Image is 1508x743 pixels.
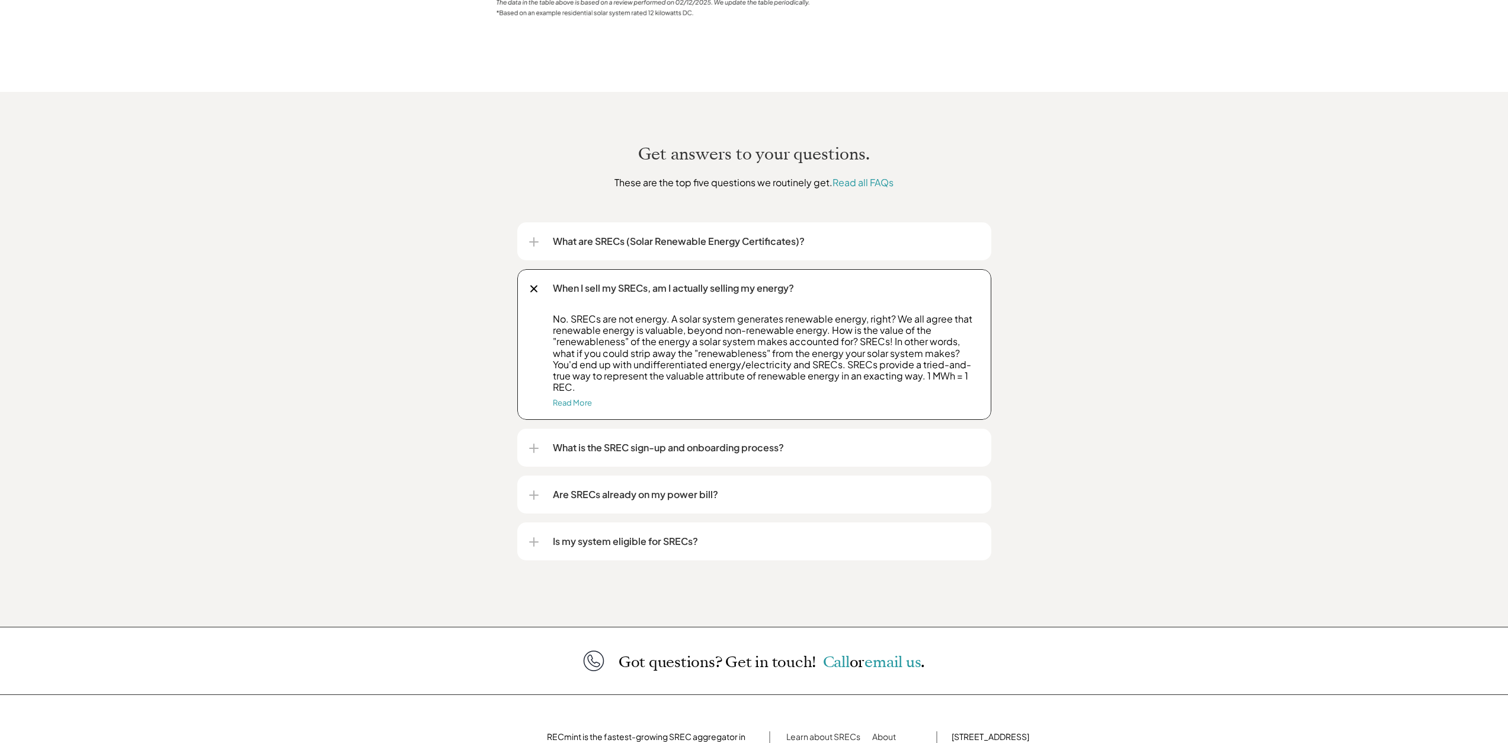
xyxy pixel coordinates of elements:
[823,652,850,672] a: Call
[872,731,896,742] a: About
[534,175,974,190] p: These are the top five questions we routinely get.
[417,143,1092,165] h2: Get answers to your questions.
[850,652,865,672] span: or
[553,281,979,295] p: When I sell my SRECs, am I actually selling my energy?
[553,234,979,248] p: What are SRECs (Solar Renewable Energy Certificates)?
[952,731,1091,742] p: [STREET_ADDRESS]
[833,176,894,189] a: Read all FAQs
[553,534,979,549] p: Is my system eligible for SRECs?
[553,398,592,407] a: Read More
[553,313,979,393] p: No. SRECs are not energy. A solar system generates renewable energy, right? We all agree that ren...
[921,652,925,672] span: .
[619,654,925,670] p: Got questions? Get in touch!
[865,652,921,672] a: email us
[786,731,860,742] a: Learn about SRECs
[553,441,979,455] p: What is the SREC sign-up and onboarding process?
[553,487,979,502] p: Are SRECs already on my power bill?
